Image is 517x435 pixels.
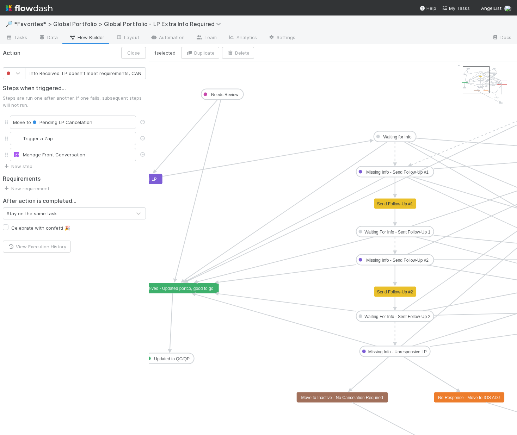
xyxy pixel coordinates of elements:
[121,47,146,59] button: Close
[481,5,501,11] span: AngelList
[181,47,219,59] button: Duplicate
[364,230,430,235] text: Waiting For Info - Sent Follow-Up 1
[31,119,92,125] span: Pending LP Cancelation
[377,201,413,206] text: Send Follow-Up #1
[6,2,53,14] img: logo-inverted-e16ddd16eac7371096b0.svg
[301,395,383,400] text: Move to Inactive - No Cancelation Required
[33,32,63,44] a: Data
[368,349,427,354] text: Missing Info - Unresponsive LP
[377,290,413,294] text: Send Follow-Up #2
[383,135,412,139] text: Waiting for Info
[7,210,57,217] div: Stay on the same task
[222,32,263,44] a: Analytics
[3,241,71,253] button: View Execution History
[3,198,76,204] h2: After action is completed...
[13,152,20,157] img: front-logo-b4b721b83371efbadf0a.svg
[140,177,157,182] text: Email LP
[504,5,511,12] img: avatar_5bf5c33b-3139-4939-a495-cbf9fc6ebf7e.png
[3,186,49,191] a: New requirement
[442,5,470,11] span: My Tasks
[3,49,20,57] span: Action
[11,224,70,232] label: Celebrate with confetti 🎉
[3,163,32,169] a: New step
[222,47,254,59] button: Delete
[3,94,146,108] p: Steps are run one after another. If one fails, subsequent steps will not run.
[486,32,517,44] a: Docs
[145,32,190,44] a: Automation
[438,395,500,400] text: No Response - Move to IOS ADJ
[110,32,145,44] a: Layout
[366,258,429,263] text: Missing Info - Send Follow-Up #2
[13,135,133,142] div: Trigger a Zap
[3,175,146,182] h2: Requirements
[10,116,136,129] div: Move to
[3,85,146,92] h2: Steps when triggered...
[13,136,20,141] img: zapier-logo-6a0a5e15dd7e324a8df7.svg
[69,34,104,41] span: Flow Builder
[13,151,133,158] div: Manage Front Conversation
[63,32,110,44] a: Flow Builder
[263,32,301,44] a: Settings
[6,21,13,27] span: 🔎
[154,49,176,56] span: 1 selected
[211,92,239,97] text: Needs Review
[154,356,190,361] text: Updated to QC/QP
[442,5,470,12] a: My Tasks
[419,5,436,12] div: Help
[6,34,27,41] span: Tasks
[364,314,430,319] text: Waiting For Info - Sent Follow-Up 2
[366,170,429,175] text: Missing Info - Send Follow-Up #1
[190,32,222,44] a: Team
[14,20,224,27] span: *Favorites* > Global Portfolio > Global Portfolio - LP Extra Info Required
[133,286,214,291] text: Info Received - Updated portco, good to go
